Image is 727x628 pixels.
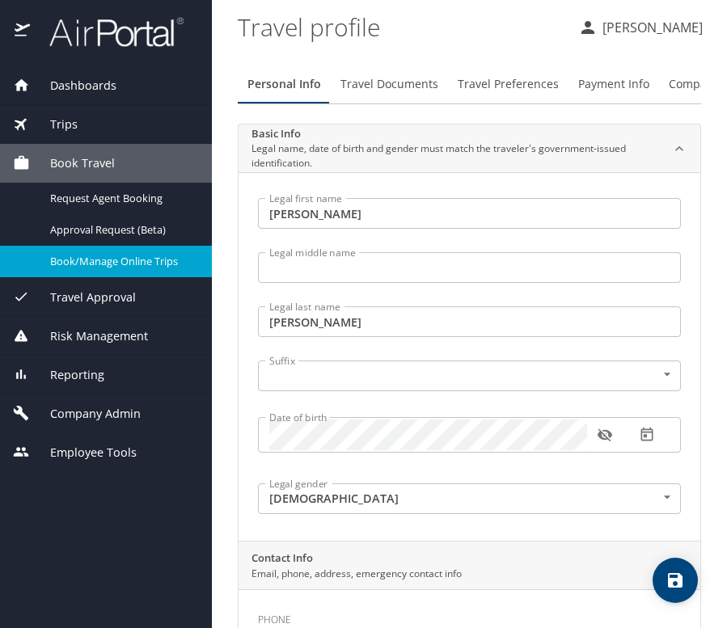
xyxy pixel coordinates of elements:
h2: Basic Info [251,126,661,142]
span: Reporting [30,366,104,384]
span: Book/Manage Online Trips [50,254,192,269]
div: Contact InfoEmail, phone, address, emergency contact info [239,542,700,590]
span: Trips [30,116,78,133]
span: Travel Documents [340,74,438,95]
h2: Contact Info [251,550,462,567]
span: Request Agent Booking [50,191,192,206]
img: airportal-logo.png [32,16,184,48]
button: save [653,558,698,603]
span: Payment Info [578,74,649,95]
div: [DEMOGRAPHIC_DATA] [258,483,681,514]
span: Approval Request (Beta) [50,222,192,238]
h1: Travel profile [238,2,565,52]
span: Travel Preferences [458,74,559,95]
div: Basic InfoLegal name, date of birth and gender must match the traveler's government-issued identi... [239,124,700,173]
div: Basic InfoLegal name, date of birth and gender must match the traveler's government-issued identi... [239,172,700,541]
div: Profile [238,65,701,103]
p: Email, phone, address, emergency contact info [251,567,462,581]
span: Company Admin [30,405,141,423]
button: [PERSON_NAME] [572,13,709,42]
span: Personal Info [247,74,321,95]
div: ​ [258,360,681,391]
span: Travel Approval [30,289,136,306]
span: Risk Management [30,327,148,345]
p: [PERSON_NAME] [598,18,703,37]
span: Dashboards [30,77,116,95]
span: Book Travel [30,154,115,172]
img: icon-airportal.png [15,16,32,48]
p: Legal name, date of birth and gender must match the traveler's government-issued identification. [251,141,661,171]
span: Employee Tools [30,444,137,462]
